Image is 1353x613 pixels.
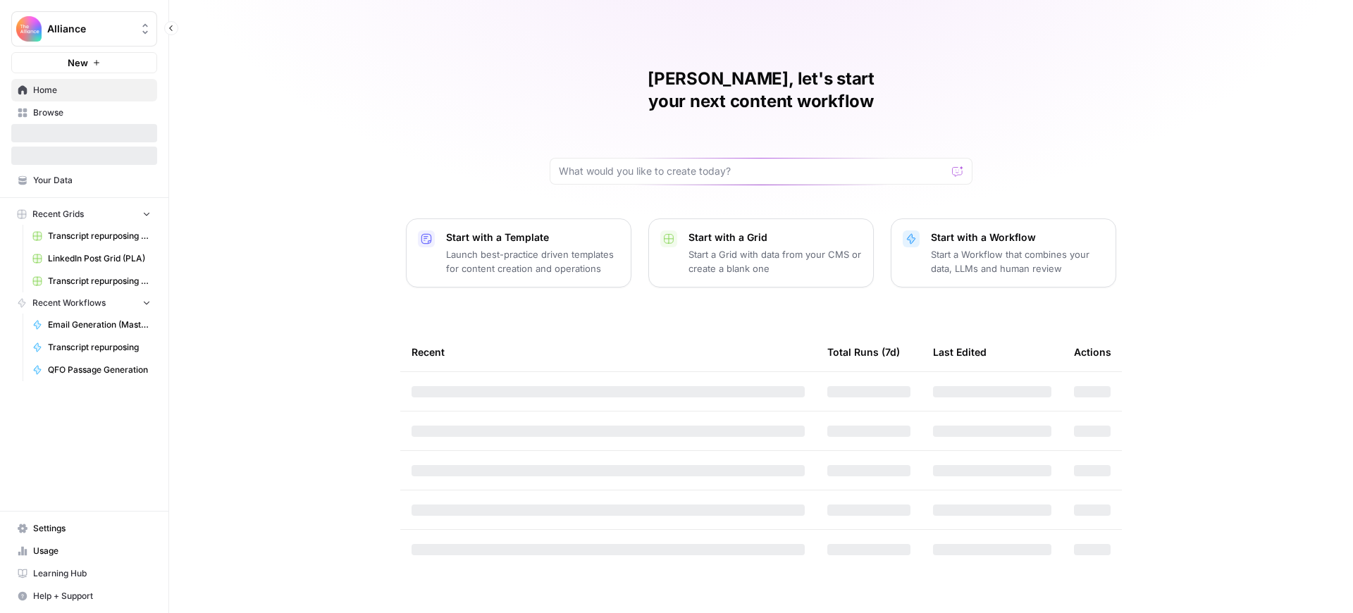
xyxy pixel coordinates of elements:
[26,314,157,336] a: Email Generation (Master)
[933,333,987,371] div: Last Edited
[688,247,862,275] p: Start a Grid with data from your CMS or create a blank one
[33,590,151,602] span: Help + Support
[32,208,84,221] span: Recent Grids
[446,230,619,244] p: Start with a Template
[33,522,151,535] span: Settings
[688,230,862,244] p: Start with a Grid
[891,218,1116,287] button: Start with a WorkflowStart a Workflow that combines your data, LLMs and human review
[11,585,157,607] button: Help + Support
[33,545,151,557] span: Usage
[931,230,1104,244] p: Start with a Workflow
[11,204,157,225] button: Recent Grids
[11,562,157,585] a: Learning Hub
[26,270,157,292] a: Transcript repurposing (FA)
[412,333,805,371] div: Recent
[48,318,151,331] span: Email Generation (Master)
[33,567,151,580] span: Learning Hub
[48,252,151,265] span: LinkedIn Post Grid (PLA)
[48,230,151,242] span: Transcript repurposing (PMA)
[1074,333,1111,371] div: Actions
[48,275,151,287] span: Transcript repurposing (FA)
[11,517,157,540] a: Settings
[446,247,619,275] p: Launch best-practice driven templates for content creation and operations
[11,79,157,101] a: Home
[11,169,157,192] a: Your Data
[11,11,157,47] button: Workspace: Alliance
[931,247,1104,275] p: Start a Workflow that combines your data, LLMs and human review
[16,16,42,42] img: Alliance Logo
[26,359,157,381] a: QFO Passage Generation
[48,364,151,376] span: QFO Passage Generation
[68,56,88,70] span: New
[33,106,151,119] span: Browse
[11,101,157,124] a: Browse
[406,218,631,287] button: Start with a TemplateLaunch best-practice driven templates for content creation and operations
[648,218,874,287] button: Start with a GridStart a Grid with data from your CMS or create a blank one
[47,22,132,36] span: Alliance
[26,336,157,359] a: Transcript repurposing
[11,540,157,562] a: Usage
[33,174,151,187] span: Your Data
[32,297,106,309] span: Recent Workflows
[11,52,157,73] button: New
[550,68,972,113] h1: [PERSON_NAME], let's start your next content workflow
[559,164,946,178] input: What would you like to create today?
[26,247,157,270] a: LinkedIn Post Grid (PLA)
[11,292,157,314] button: Recent Workflows
[33,84,151,97] span: Home
[827,333,900,371] div: Total Runs (7d)
[26,225,157,247] a: Transcript repurposing (PMA)
[48,341,151,354] span: Transcript repurposing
